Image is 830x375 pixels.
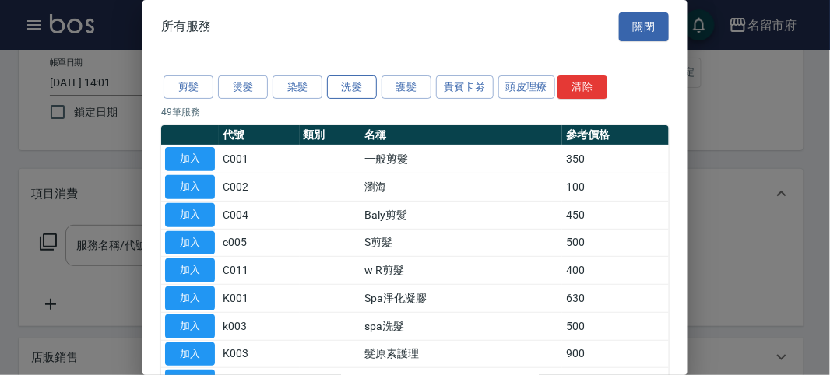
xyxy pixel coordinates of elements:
[360,312,562,340] td: spa洗髮
[165,175,215,199] button: 加入
[557,75,607,100] button: 清除
[562,340,669,368] td: 900
[165,203,215,227] button: 加入
[619,12,669,41] button: 關閉
[382,75,431,100] button: 護髮
[161,105,669,119] p: 49 筆服務
[219,312,300,340] td: k003
[562,229,669,257] td: 500
[562,285,669,313] td: 630
[219,145,300,173] td: C001
[360,257,562,285] td: w R剪髮
[161,19,211,34] span: 所有服務
[562,312,669,340] td: 500
[327,75,377,100] button: 洗髮
[360,285,562,313] td: Spa淨化凝膠
[165,258,215,282] button: 加入
[273,75,322,100] button: 染髮
[562,201,669,229] td: 450
[219,285,300,313] td: K001
[165,231,215,255] button: 加入
[219,340,300,368] td: K003
[436,75,494,100] button: 貴賓卡劵
[218,75,268,100] button: 燙髮
[219,201,300,229] td: C004
[562,257,669,285] td: 400
[360,229,562,257] td: S剪髮
[219,125,300,145] th: 代號
[219,229,300,257] td: c005
[165,342,215,366] button: 加入
[360,340,562,368] td: 髮原素護理
[498,75,556,100] button: 頭皮理療
[360,201,562,229] td: Baly剪髮
[360,125,562,145] th: 名稱
[219,173,300,202] td: C002
[219,257,300,285] td: C011
[165,286,215,310] button: 加入
[300,125,361,145] th: 類別
[360,173,562,202] td: 瀏海
[360,145,562,173] td: 一般剪髮
[562,145,669,173] td: 350
[164,75,213,100] button: 剪髮
[562,173,669,202] td: 100
[165,314,215,338] button: 加入
[562,125,669,145] th: 參考價格
[165,147,215,171] button: 加入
